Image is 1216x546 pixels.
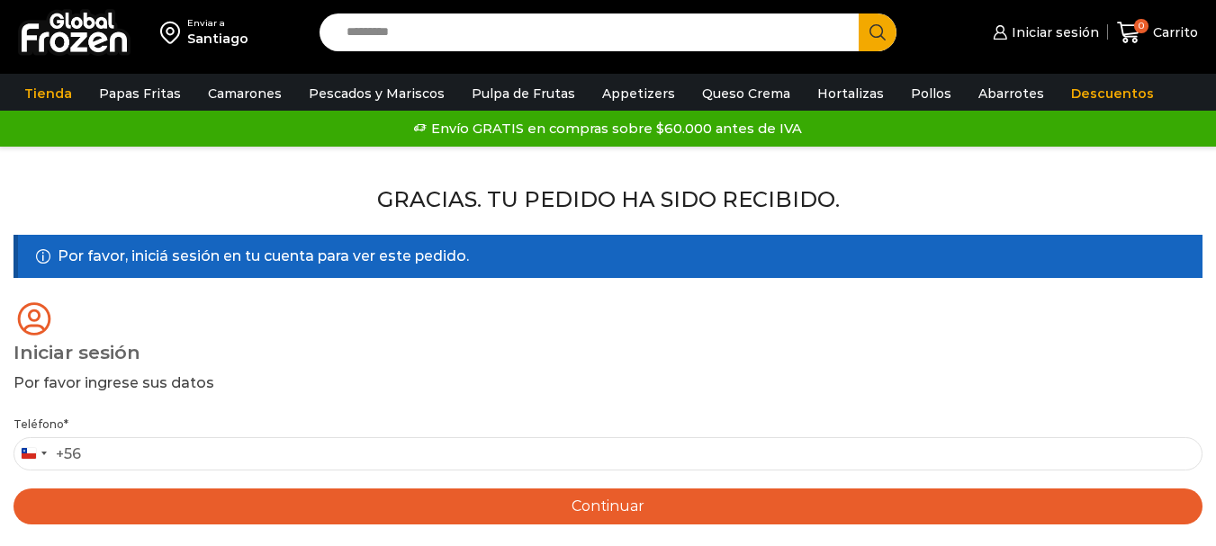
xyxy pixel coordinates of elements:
a: Hortalizas [808,76,893,111]
div: Enviar a [187,17,248,30]
div: +56 [56,443,81,466]
a: Abarrotes [969,76,1053,111]
a: Pescados y Mariscos [300,76,454,111]
img: tabler-icon-user-circle.svg [14,299,55,339]
button: Selected country [14,438,81,470]
a: 0 Carrito [1117,12,1198,54]
p: Gracias. Tu pedido ha sido recibido. [14,183,1202,217]
button: Continuar [14,488,1202,524]
div: Por favor ingrese sus datos [14,373,1202,394]
div: Por favor, iniciá sesión en tu cuenta para ver este pedido. [14,235,1202,278]
label: Teléfono [14,416,1202,433]
a: Camarones [199,76,291,111]
a: Tienda [15,76,81,111]
a: Descuentos [1062,76,1163,111]
a: Iniciar sesión [988,14,1098,50]
a: Pulpa de Frutas [463,76,584,111]
div: Santiago [187,30,248,48]
a: Queso Crema [693,76,799,111]
span: Iniciar sesión [1007,23,1099,41]
a: Appetizers [593,76,684,111]
span: Carrito [1148,23,1198,41]
a: Pollos [902,76,960,111]
a: Papas Fritas [90,76,190,111]
div: Iniciar sesión [14,339,1202,366]
img: address-field-icon.svg [160,17,187,48]
button: Search button [859,13,896,51]
span: 0 [1134,19,1148,33]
